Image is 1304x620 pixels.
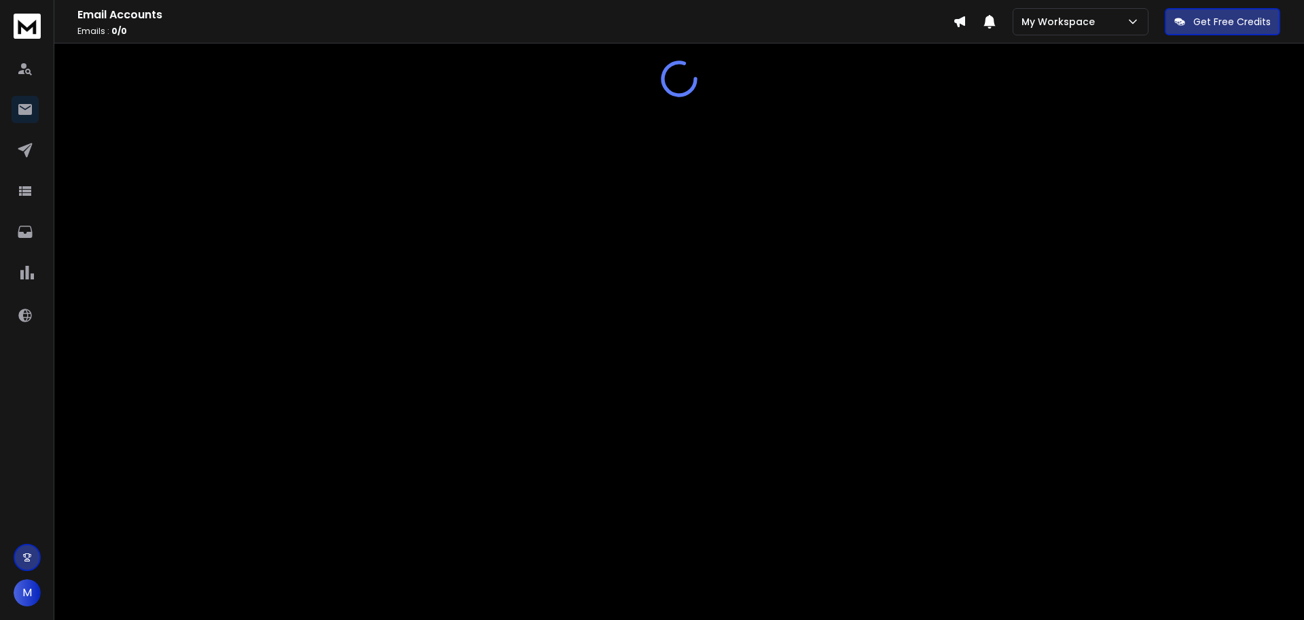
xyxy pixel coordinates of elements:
[77,26,953,37] p: Emails :
[14,14,41,39] img: logo
[1021,15,1100,29] p: My Workspace
[1193,15,1271,29] p: Get Free Credits
[14,579,41,606] button: M
[1165,8,1280,35] button: Get Free Credits
[111,25,127,37] span: 0 / 0
[77,7,953,23] h1: Email Accounts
